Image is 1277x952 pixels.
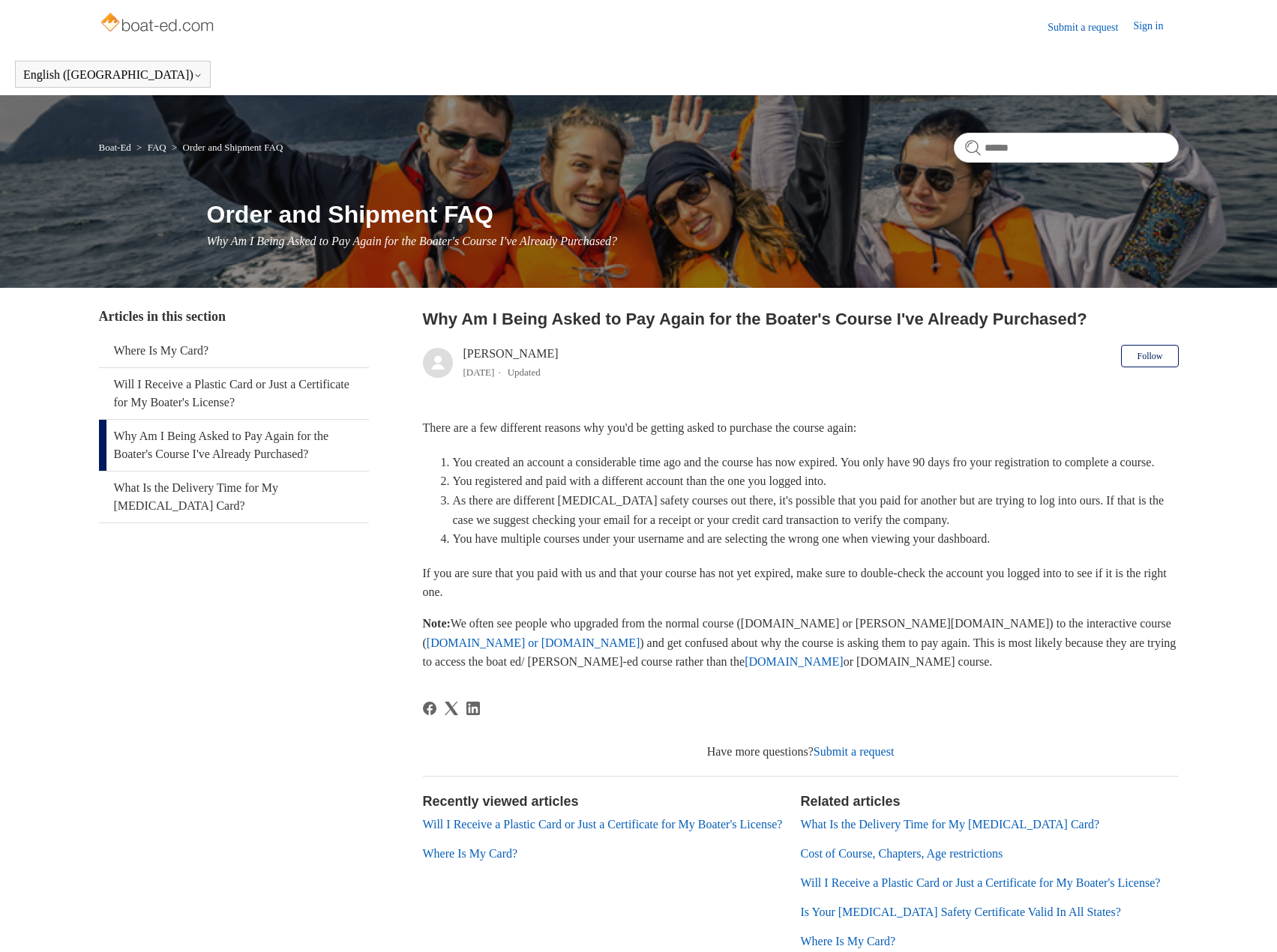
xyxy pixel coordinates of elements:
a: Facebook [423,702,436,715]
a: Where Is My Card? [99,334,369,367]
a: FAQ [148,142,166,153]
button: English ([GEOGRAPHIC_DATA]) [23,68,202,82]
a: Why Am I Being Asked to Pay Again for the Boater's Course I've Already Purchased? [99,420,369,471]
a: Will I Receive a Plastic Card or Just a Certificate for My Boater's License? [801,876,1161,889]
a: Is Your [MEDICAL_DATA] Safety Certificate Valid In All States? [801,906,1121,918]
a: Submit a request [1048,19,1133,35]
a: [DOMAIN_NAME] [745,655,844,668]
a: Sign in [1133,18,1178,36]
svg: Share this page on X Corp [445,702,458,715]
svg: Share this page on Facebook [423,702,436,715]
a: Submit a request [814,745,895,758]
a: Boat-Ed [99,142,131,153]
li: Updated [508,367,541,378]
div: Have more questions? [423,743,1179,761]
li: You registered and paid with a different account than the one you logged into. [453,472,1179,491]
a: X Corp [445,702,458,715]
h2: Related articles [801,792,1179,812]
img: Boat-Ed Help Center home page [99,9,218,39]
a: Will I Receive a Plastic Card or Just a Certificate for My Boater's License? [423,818,783,831]
li: Order and Shipment FAQ [169,142,283,153]
a: What Is the Delivery Time for My [MEDICAL_DATA] Card? [801,818,1100,831]
p: We often see people who upgraded from the normal course ([DOMAIN_NAME] or [PERSON_NAME][DOMAIN_NA... [423,614,1179,672]
p: If you are sure that you paid with us and that your course has not yet expired, make sure to doub... [423,564,1179,602]
a: Where Is My Card? [423,847,518,860]
time: 03/01/2024, 15:51 [463,367,495,378]
li: You created an account a considerable time ago and the course has now expired. You only have 90 d... [453,453,1179,472]
span: Why Am I Being Asked to Pay Again for the Boater's Course I've Already Purchased? [207,235,617,247]
li: Boat-Ed [99,142,134,153]
a: [DOMAIN_NAME] or [DOMAIN_NAME] [427,636,640,649]
a: Will I Receive a Plastic Card or Just a Certificate for My Boater's License? [99,368,369,419]
h2: Why Am I Being Asked to Pay Again for the Boater's Course I've Already Purchased? [423,307,1179,331]
h2: Recently viewed articles [423,792,786,812]
a: What Is the Delivery Time for My [MEDICAL_DATA] Card? [99,472,369,522]
a: LinkedIn [466,702,480,715]
strong: Note: [423,617,451,630]
div: [PERSON_NAME] [463,345,559,381]
svg: Share this page on LinkedIn [466,702,480,715]
span: Articles in this section [99,309,226,324]
a: Order and Shipment FAQ [183,142,283,153]
li: FAQ [133,142,169,153]
li: As there are different [MEDICAL_DATA] safety courses out there, it's possible that you paid for a... [453,491,1179,529]
input: Search [954,133,1179,163]
a: Cost of Course, Chapters, Age restrictions [801,847,1003,860]
p: There are a few different reasons why you'd be getting asked to purchase the course again: [423,418,1179,438]
h1: Order and Shipment FAQ [207,196,1179,232]
a: Where Is My Card? [801,935,896,948]
button: Follow Article [1121,345,1178,367]
li: You have multiple courses under your username and are selecting the wrong one when viewing your d... [453,529,1179,549]
div: Chat Support [1180,902,1267,941]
